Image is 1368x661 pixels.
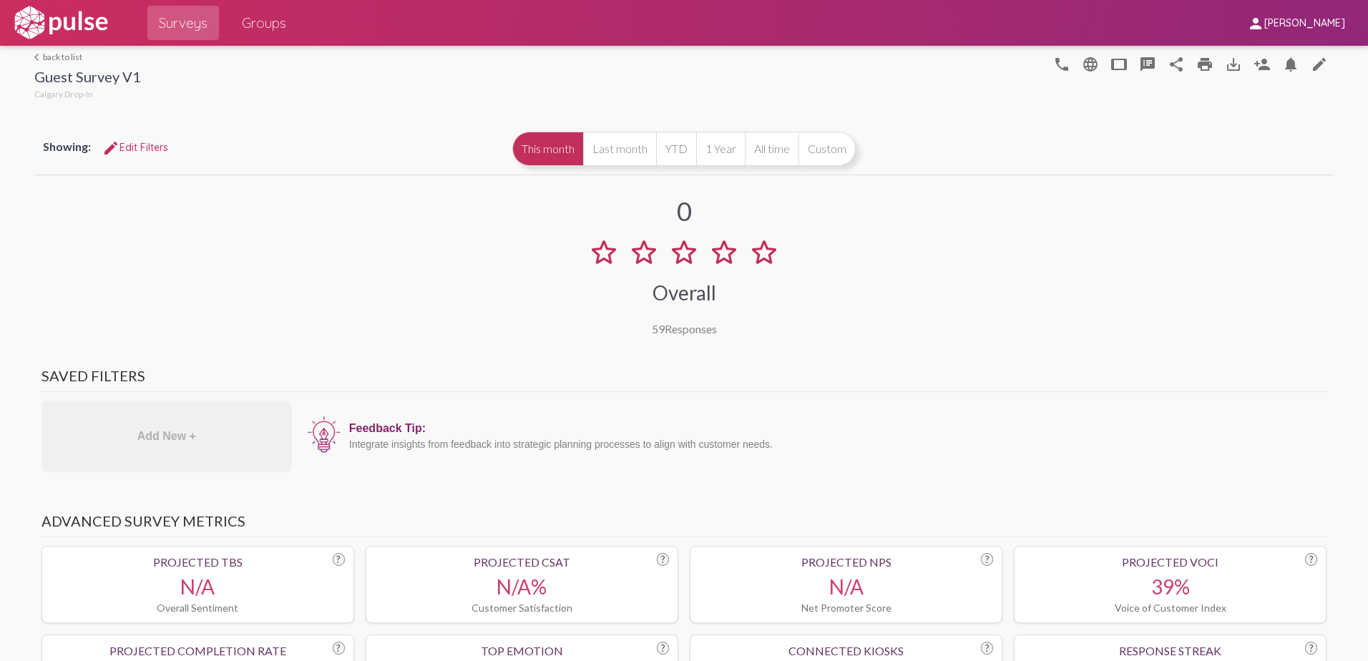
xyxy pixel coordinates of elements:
[699,555,993,569] div: Projected NPS
[1219,49,1248,78] button: Download
[34,68,141,89] div: Guest Survey V1
[652,322,665,336] span: 59
[657,553,669,566] div: ?
[333,553,345,566] div: ?
[699,574,993,599] div: N/A
[1023,574,1317,599] div: 39%
[102,141,168,154] span: Edit Filters
[230,6,298,40] a: Groups
[41,367,1327,392] h3: Saved Filters
[1023,555,1317,569] div: Projected VoCI
[43,139,91,153] span: Showing:
[798,132,856,166] button: Custom
[34,52,141,62] a: back to list
[1191,49,1219,78] a: print
[1254,56,1271,73] mat-icon: Person
[1236,9,1357,36] button: [PERSON_NAME]
[699,644,993,657] div: Connected Kiosks
[1264,17,1345,30] span: [PERSON_NAME]
[306,415,342,455] img: icon12.png
[1133,49,1162,78] button: speaker_notes
[1305,553,1317,566] div: ?
[349,422,1319,435] div: Feedback Tip:
[696,132,745,166] button: 1 Year
[583,132,656,166] button: Last month
[1023,602,1317,614] div: Voice of Customer Index
[677,195,692,227] div: 0
[656,132,696,166] button: YTD
[1196,56,1213,73] mat-icon: print
[147,6,219,40] a: Surveys
[1082,56,1099,73] mat-icon: language
[1076,49,1105,78] button: language
[242,10,286,36] span: Groups
[512,132,583,166] button: This month
[1023,644,1317,657] div: Response Streak
[375,644,669,657] div: Top Emotion
[1047,49,1076,78] button: language
[375,555,669,569] div: Projected CSAT
[102,139,119,157] mat-icon: Edit Filters
[375,574,669,599] div: N/A%
[349,439,1319,450] div: Integrate insights from feedback into strategic planning processes to align with customer needs.
[51,555,345,569] div: Projected TBS
[91,134,180,160] button: Edit FiltersEdit Filters
[1162,49,1191,78] button: Share
[1247,15,1264,32] mat-icon: person
[11,5,110,41] img: white-logo.svg
[34,53,43,62] mat-icon: arrow_back_ios
[1139,56,1156,73] mat-icon: speaker_notes
[1053,56,1070,73] mat-icon: language
[1225,56,1242,73] mat-icon: Download
[1105,49,1133,78] button: tablet
[41,512,1327,537] h3: Advanced Survey Metrics
[51,644,345,657] div: Projected Completion Rate
[1305,49,1334,78] a: edit
[657,642,669,655] div: ?
[699,602,993,614] div: Net Promoter Score
[41,401,292,472] div: Add New +
[1311,56,1328,73] mat-icon: edit
[981,642,993,655] div: ?
[51,574,345,599] div: N/A
[1282,56,1299,73] mat-icon: Bell
[375,602,669,614] div: Customer Satisfaction
[1168,56,1185,73] mat-icon: Share
[1110,56,1128,73] mat-icon: tablet
[333,642,345,655] div: ?
[159,10,207,36] span: Surveys
[1305,642,1317,655] div: ?
[652,322,717,336] div: Responses
[1248,49,1276,78] button: Person
[745,132,798,166] button: All time
[981,553,993,566] div: ?
[34,89,93,99] span: Calgary Drop-In
[653,280,716,305] div: Overall
[51,602,345,614] div: Overall Sentiment
[1276,49,1305,78] button: Bell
